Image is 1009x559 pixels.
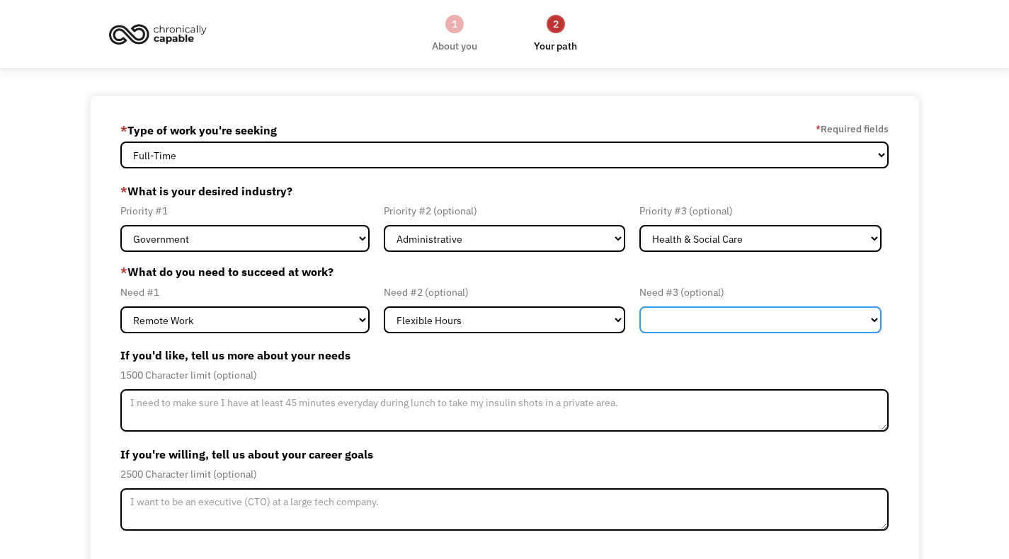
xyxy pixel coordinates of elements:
div: Need #3 (optional) [639,284,881,301]
label: If you'd like, tell us more about your needs [120,344,889,367]
a: 1About you [432,13,477,54]
label: Required fields [816,120,889,137]
div: Priority #1 [120,202,369,219]
div: 2 [547,15,565,33]
img: Chronically Capable logo [105,18,211,50]
label: What is your desired industry? [120,180,889,202]
div: Need #2 (optional) [384,284,625,301]
label: What do you need to succeed at work? [120,263,889,280]
div: 2500 Character limit (optional) [120,466,889,483]
div: 1500 Character limit (optional) [120,367,889,384]
a: 2Your path [534,13,577,54]
label: If you're willing, tell us about your career goals [120,443,889,466]
label: Type of work you're seeking [120,119,277,142]
div: Need #1 [120,284,369,301]
div: Priority #2 (optional) [384,202,625,219]
div: 1 [445,15,464,33]
div: About you [432,38,477,54]
div: Your path [534,38,577,54]
div: Priority #3 (optional) [639,202,881,219]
